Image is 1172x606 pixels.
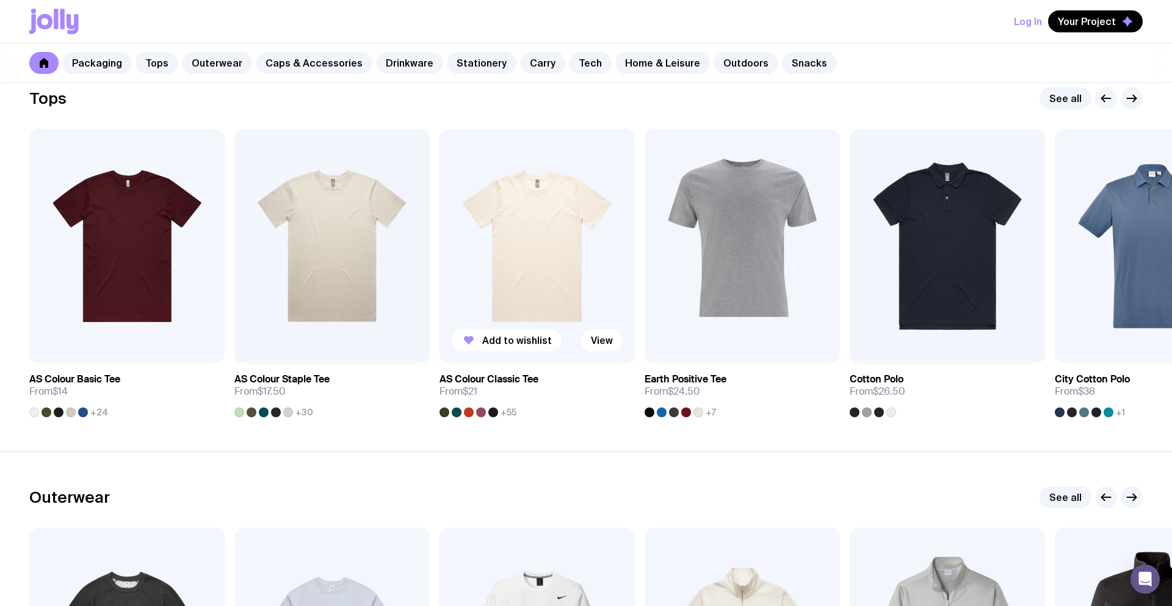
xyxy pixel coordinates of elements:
[452,329,562,351] button: Add to wishlist
[62,52,132,74] a: Packaging
[463,385,477,398] span: $21
[1078,385,1095,398] span: $38
[1040,87,1091,109] a: See all
[1048,10,1143,32] button: Your Project
[29,363,225,417] a: AS Colour Basic TeeFrom$14+24
[668,385,700,398] span: $24.50
[440,385,477,398] span: From
[1058,15,1116,27] span: Your Project
[873,385,905,398] span: $26.50
[1116,407,1125,417] span: +1
[29,373,120,385] h3: AS Colour Basic Tee
[376,52,443,74] a: Drinkware
[645,363,840,417] a: Earth Positive TeeFrom$24.50+7
[581,329,623,351] a: View
[520,52,565,74] a: Carry
[1040,486,1091,508] a: See all
[569,52,612,74] a: Tech
[1055,385,1095,398] span: From
[706,407,716,417] span: +7
[440,373,538,385] h3: AS Colour Classic Tee
[615,52,710,74] a: Home & Leisure
[136,52,178,74] a: Tops
[29,89,67,108] h2: Tops
[52,385,68,398] span: $14
[29,488,110,506] h2: Outerwear
[447,52,516,74] a: Stationery
[645,385,700,398] span: From
[440,363,635,417] a: AS Colour Classic TeeFrom$21+55
[850,385,905,398] span: From
[234,363,430,417] a: AS Colour Staple TeeFrom$17.50+30
[29,385,68,398] span: From
[645,373,726,385] h3: Earth Positive Tee
[234,373,330,385] h3: AS Colour Staple Tee
[714,52,778,74] a: Outdoors
[295,407,313,417] span: +30
[258,385,286,398] span: $17.50
[782,52,837,74] a: Snacks
[90,407,108,417] span: +24
[501,407,516,417] span: +55
[1014,10,1042,32] button: Log In
[850,363,1045,417] a: Cotton PoloFrom$26.50
[1130,564,1160,594] div: Open Intercom Messenger
[234,385,286,398] span: From
[256,52,372,74] a: Caps & Accessories
[850,373,903,385] h3: Cotton Polo
[1055,373,1130,385] h3: City Cotton Polo
[182,52,252,74] a: Outerwear
[482,334,552,346] span: Add to wishlist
